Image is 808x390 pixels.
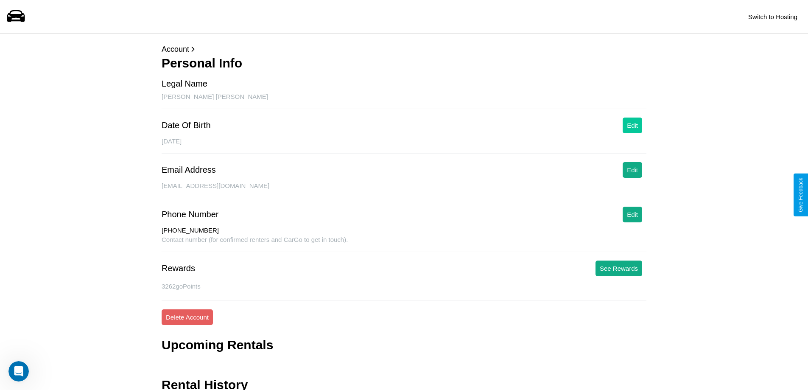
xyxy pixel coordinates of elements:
button: Switch to Hosting [744,9,802,25]
div: Email Address [162,165,216,175]
button: See Rewards [596,261,642,276]
h3: Personal Info [162,56,646,70]
button: Edit [623,207,642,222]
div: Contact number (for confirmed renters and CarGo to get in touch). [162,236,646,252]
div: Legal Name [162,79,207,89]
div: [PHONE_NUMBER] [162,227,646,236]
div: [DATE] [162,137,646,154]
div: [PERSON_NAME] [PERSON_NAME] [162,93,646,109]
h3: Upcoming Rentals [162,338,273,352]
p: Account [162,42,646,56]
div: [EMAIL_ADDRESS][DOMAIN_NAME] [162,182,646,198]
div: Phone Number [162,210,219,219]
button: Delete Account [162,309,213,325]
div: Date Of Birth [162,121,211,130]
div: Rewards [162,264,195,273]
iframe: Intercom live chat [8,361,29,382]
div: Give Feedback [798,178,804,212]
button: Edit [623,162,642,178]
button: Edit [623,118,642,133]
p: 3262 goPoints [162,281,646,292]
